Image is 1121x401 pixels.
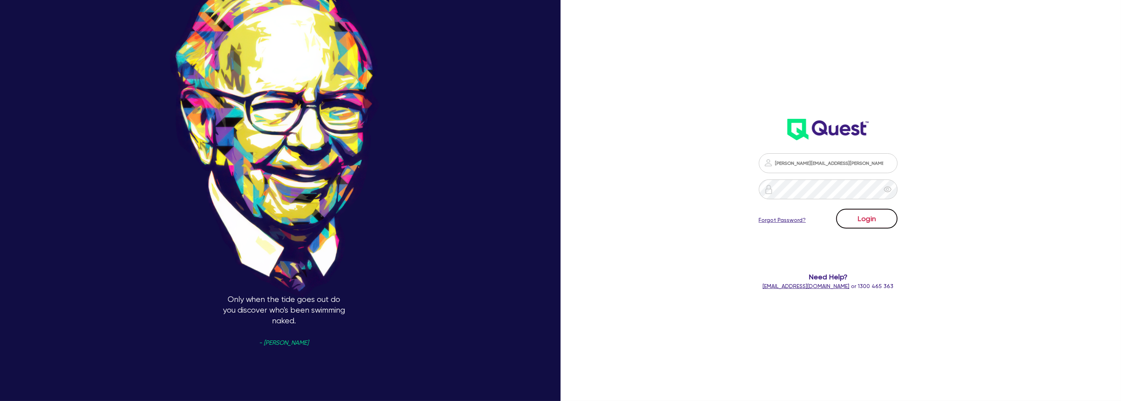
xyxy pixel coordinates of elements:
[788,119,869,140] img: wH2k97JdezQIQAAAABJRU5ErkJggg==
[759,153,898,173] input: Email address
[764,185,774,194] img: icon-password
[763,283,894,289] span: or 1300 465 363
[884,185,892,193] span: eye
[259,340,309,346] span: - [PERSON_NAME]
[759,216,806,224] a: Forgot Password?
[672,271,985,282] span: Need Help?
[836,209,898,229] button: Login
[763,283,850,289] a: [EMAIL_ADDRESS][DOMAIN_NAME]
[764,158,773,168] img: icon-password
